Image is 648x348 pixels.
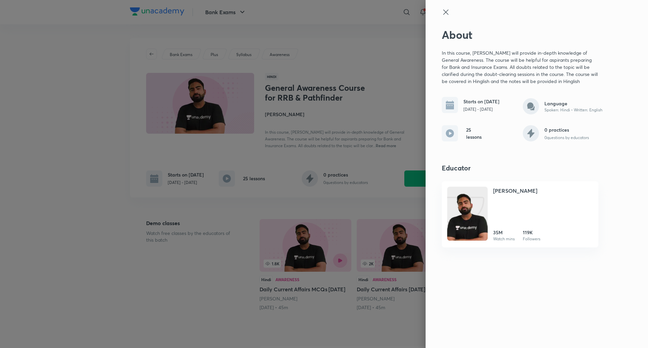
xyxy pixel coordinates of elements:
[466,126,482,140] h6: 25 lessons
[544,100,602,107] h6: Language
[523,236,540,242] p: Followers
[463,106,500,112] p: [DATE] - [DATE]
[442,49,598,85] p: In this course, [PERSON_NAME] will provide in-depth knowledge of General Awareness. The course wi...
[523,229,540,236] h6: 119K
[544,135,589,141] p: 0 questions by educators
[447,193,488,247] img: Unacademy
[493,187,537,195] h4: [PERSON_NAME]
[442,28,609,41] h2: About
[442,163,609,173] h4: Educator
[442,181,598,247] a: Unacademy[PERSON_NAME]35MWatch mins119KFollowers
[493,229,515,236] h6: 35M
[544,107,602,113] p: Spoken: Hindi • Written: English
[463,98,500,105] h6: Starts on [DATE]
[544,126,589,133] h6: 0 practices
[493,236,515,242] p: Watch mins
